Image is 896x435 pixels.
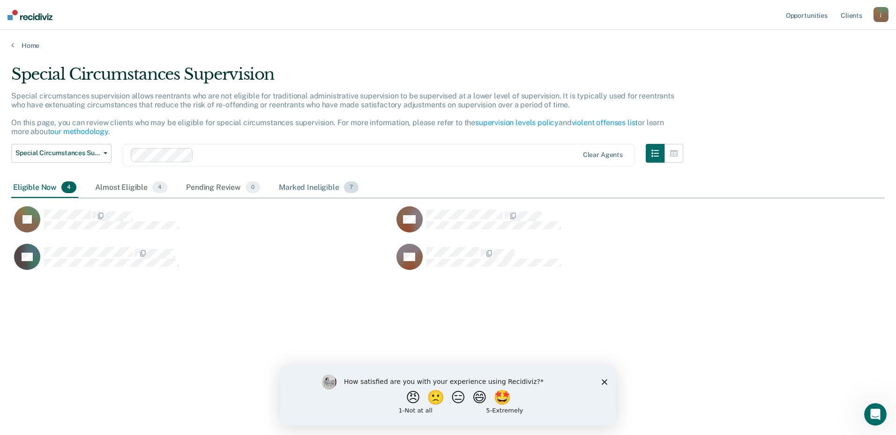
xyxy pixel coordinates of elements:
button: Special Circumstances Supervision [11,144,112,163]
div: Clear agents [583,151,623,159]
span: 0 [246,181,260,194]
div: CaseloadOpportunityCell-585IB [394,206,776,243]
span: Special Circumstances Supervision [15,149,100,157]
a: violent offenses list [572,118,638,127]
button: j [874,7,889,22]
div: Pending Review0 [184,178,262,198]
div: Marked Ineligible7 [277,178,360,198]
span: 7 [344,181,358,194]
img: Recidiviz [7,10,52,20]
a: our methodology [50,127,108,136]
iframe: Intercom live chat [864,403,887,426]
span: 4 [152,181,167,194]
a: supervision levels policy [475,118,559,127]
div: Almost Eligible4 [93,178,169,198]
a: Home [11,41,885,50]
div: CaseloadOpportunityCell-062GA [11,206,394,243]
div: CaseloadOpportunityCell-965HU [11,243,394,281]
span: 4 [61,181,76,194]
div: Eligible Now4 [11,178,78,198]
p: Special circumstances supervision allows reentrants who are not eligible for traditional administ... [11,91,674,136]
div: CaseloadOpportunityCell-441IF [394,243,776,281]
iframe: Survey by Kim from Recidiviz [280,365,616,426]
div: Special Circumstances Supervision [11,65,683,91]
